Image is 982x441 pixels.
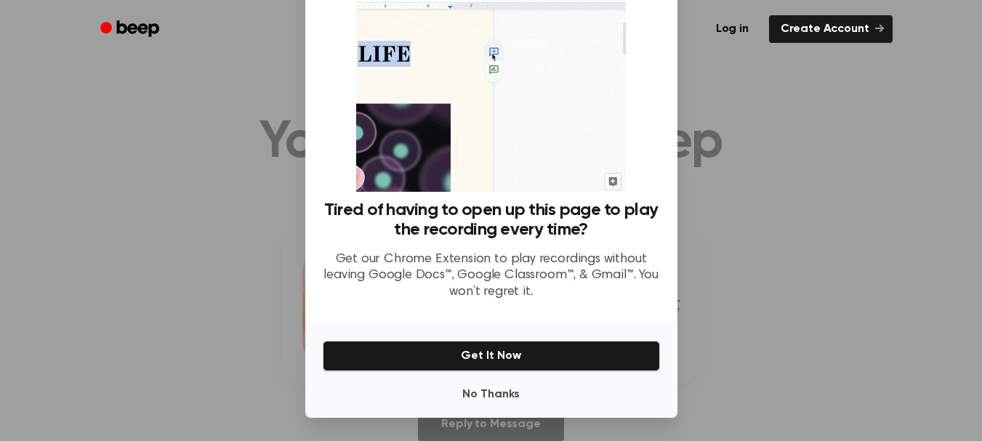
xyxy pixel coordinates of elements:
p: Get our Chrome Extension to play recordings without leaving Google Docs™, Google Classroom™, & Gm... [323,251,660,301]
h3: Tired of having to open up this page to play the recording every time? [323,201,660,240]
button: No Thanks [323,380,660,409]
a: Log in [704,15,760,43]
a: Beep [90,15,172,44]
a: Create Account [769,15,893,43]
button: Get It Now [323,341,660,371]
